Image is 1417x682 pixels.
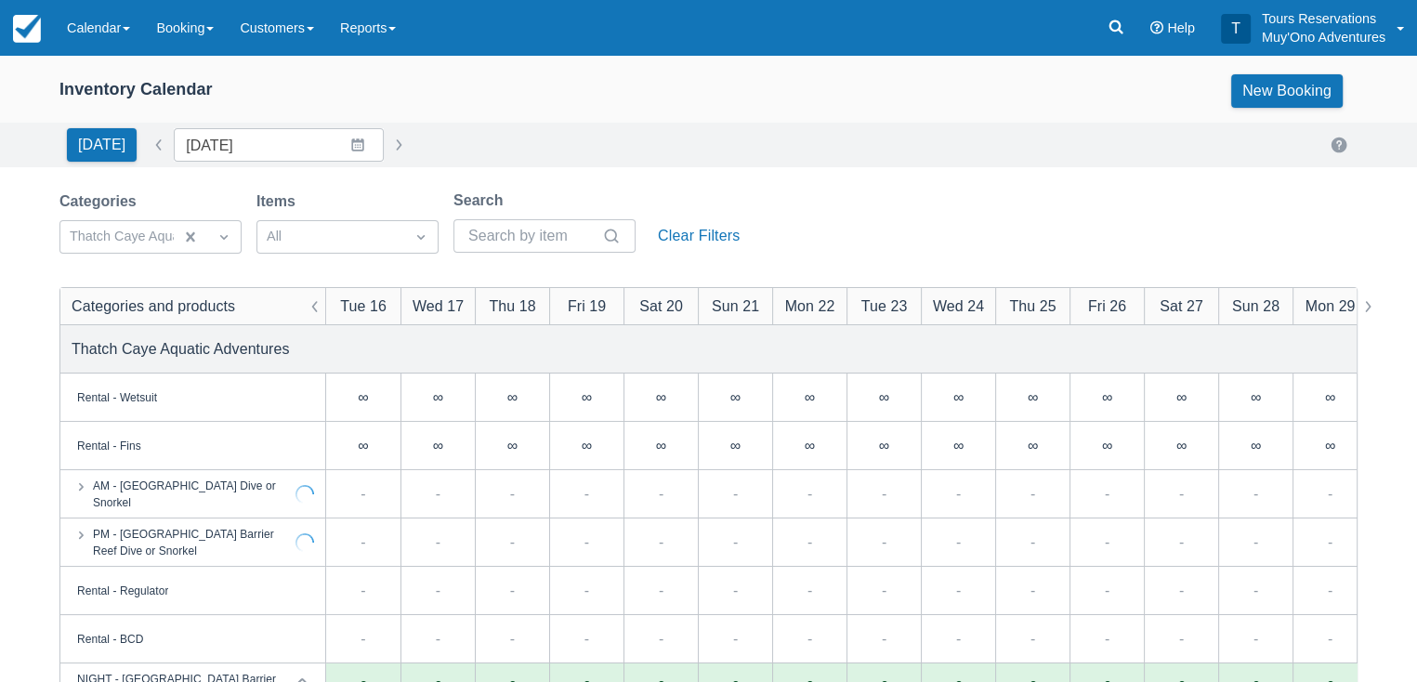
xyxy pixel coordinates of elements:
div: ∞ [1144,422,1218,470]
div: ∞ [805,389,815,404]
div: ∞ [698,374,772,422]
div: - [733,627,738,649]
div: Thu 25 [1009,295,1056,317]
div: - [510,627,515,649]
div: - [1105,627,1109,649]
div: - [1030,579,1035,601]
div: ∞ [507,438,518,452]
div: ∞ [846,374,921,422]
div: ∞ [623,422,698,470]
div: ∞ [846,422,921,470]
div: ∞ [1292,422,1367,470]
div: ∞ [995,374,1069,422]
div: Mon 22 [785,295,835,317]
div: - [584,531,589,553]
div: - [510,482,515,505]
div: Wed 17 [413,295,464,317]
span: Dropdown icon [412,228,430,246]
div: Thatch Caye Aquatic Adventures [72,337,290,360]
div: Rental - Wetsuit [77,388,157,405]
div: - [436,627,440,649]
div: - [956,579,961,601]
div: Sun 21 [712,295,759,317]
div: ∞ [358,438,368,452]
div: ∞ [879,438,889,452]
div: ∞ [1251,438,1261,452]
div: - [584,482,589,505]
div: - [584,627,589,649]
div: Sat 27 [1160,295,1203,317]
p: Muy'Ono Adventures [1262,28,1385,46]
div: ∞ [1144,374,1218,422]
div: - [436,482,440,505]
label: Search [453,190,510,212]
div: - [1253,482,1258,505]
div: - [882,482,886,505]
div: ∞ [1218,422,1292,470]
div: ∞ [698,422,772,470]
div: - [733,579,738,601]
span: Help [1167,20,1195,35]
div: ∞ [1325,389,1335,404]
div: ∞ [1325,438,1335,452]
i: Help [1150,21,1163,34]
div: Tue 16 [340,295,387,317]
div: ∞ [433,438,443,452]
div: Fri 19 [568,295,606,317]
div: - [659,531,663,553]
div: ∞ [1028,438,1038,452]
div: - [1179,531,1184,553]
div: ∞ [772,422,846,470]
input: Search by item [468,219,598,253]
label: Items [256,190,303,213]
div: - [882,627,886,649]
div: ∞ [1176,438,1187,452]
div: Mon 29 [1305,295,1356,317]
div: - [807,531,812,553]
div: ∞ [582,438,592,452]
a: New Booking [1231,74,1343,108]
div: AM - [GEOGRAPHIC_DATA] Dive or Snorkel [93,477,284,510]
div: - [733,531,738,553]
div: - [1328,531,1332,553]
div: ∞ [921,374,995,422]
div: ∞ [400,422,475,470]
div: - [361,482,365,505]
div: - [956,531,961,553]
div: - [733,482,738,505]
div: - [659,627,663,649]
div: - [1030,482,1035,505]
div: ∞ [1028,389,1038,404]
div: ∞ [656,438,666,452]
div: Thu 18 [489,295,535,317]
div: - [659,579,663,601]
button: [DATE] [67,128,137,162]
div: Wed 24 [933,295,984,317]
div: ∞ [358,389,368,404]
div: T [1221,14,1251,44]
div: - [1253,531,1258,553]
div: Tue 23 [861,295,908,317]
div: - [1328,482,1332,505]
div: - [1030,627,1035,649]
div: ∞ [1176,389,1187,404]
div: - [1253,579,1258,601]
div: - [956,482,961,505]
div: PM - [GEOGRAPHIC_DATA] Barrier Reef Dive or Snorkel [93,525,284,558]
div: Categories and products [72,295,235,317]
div: ∞ [549,374,623,422]
div: - [1179,579,1184,601]
div: ∞ [433,389,443,404]
label: Categories [59,190,144,213]
div: ∞ [1102,438,1112,452]
div: Rental - Regulator [77,582,168,598]
div: ∞ [1292,374,1367,422]
div: ∞ [326,374,400,422]
div: - [807,627,812,649]
div: - [807,482,812,505]
div: - [659,482,663,505]
div: ∞ [953,389,964,404]
div: ∞ [507,389,518,404]
div: - [584,579,589,601]
div: ∞ [1102,389,1112,404]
